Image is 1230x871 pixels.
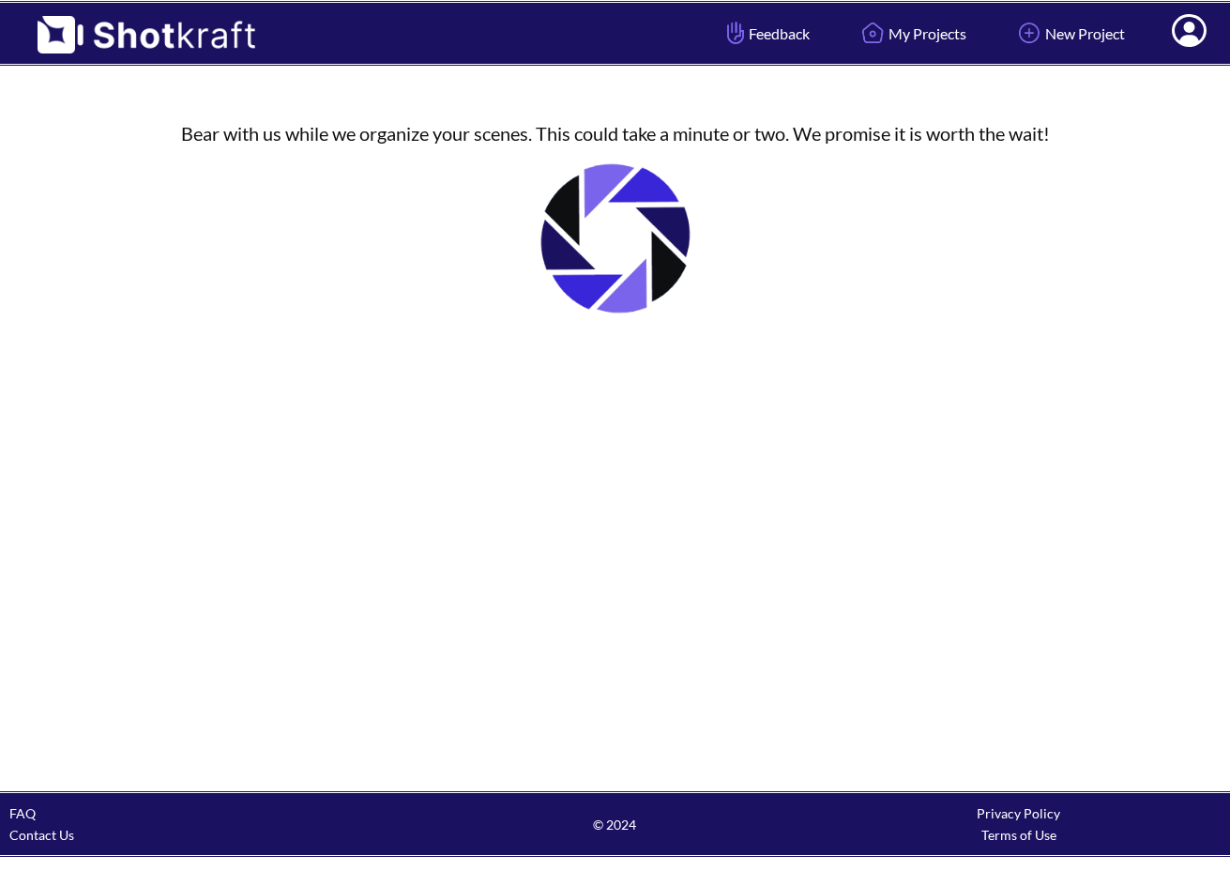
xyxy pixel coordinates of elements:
[1013,17,1045,49] img: Add Icon
[9,805,36,821] a: FAQ
[857,17,888,49] img: Home Icon
[817,802,1221,824] div: Privacy Policy
[522,145,709,332] img: Loading..
[999,8,1139,58] a: New Project
[722,17,749,49] img: Hand Icon
[843,8,980,58] a: My Projects
[817,824,1221,846] div: Terms of Use
[413,814,816,835] span: © 2024
[9,827,74,843] a: Contact Us
[722,23,810,44] span: Feedback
